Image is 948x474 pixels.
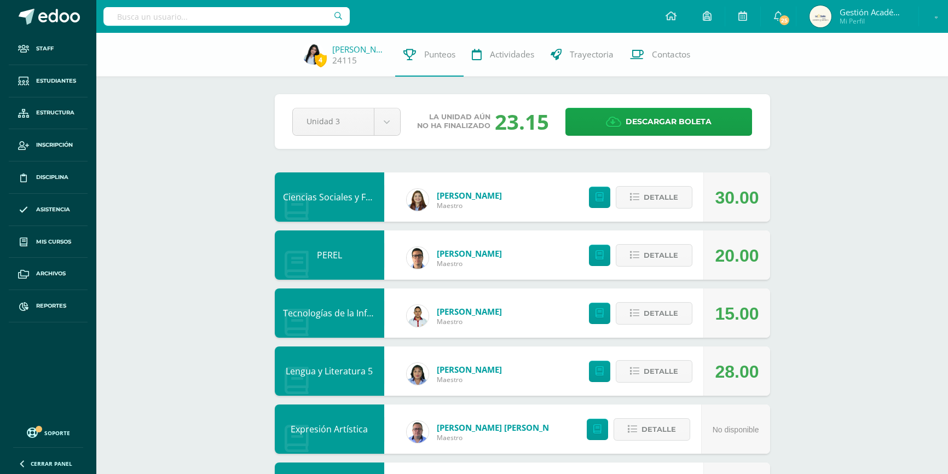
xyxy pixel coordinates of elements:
[626,108,712,135] span: Descargar boleta
[464,33,542,77] a: Actividades
[9,290,88,322] a: Reportes
[275,230,384,280] div: PEREL
[437,201,502,210] span: Maestro
[616,360,692,383] button: Detalle
[641,419,676,440] span: Detalle
[424,49,455,60] span: Punteos
[778,14,790,26] span: 25
[9,258,88,290] a: Archivos
[644,303,678,323] span: Detalle
[622,33,698,77] a: Contactos
[36,269,66,278] span: Archivos
[652,49,690,60] span: Contactos
[644,361,678,381] span: Detalle
[616,302,692,325] button: Detalle
[490,49,534,60] span: Actividades
[332,44,387,55] a: [PERSON_NAME]
[570,49,614,60] span: Trayectoria
[36,173,68,182] span: Disciplina
[565,108,752,136] a: Descargar boleta
[437,364,502,375] a: [PERSON_NAME]
[437,306,502,317] a: [PERSON_NAME]
[9,97,88,130] a: Estructura
[407,421,429,443] img: 13b0349025a0e0de4e66ee4ed905f431.png
[103,7,350,26] input: Busca un usuario...
[840,16,905,26] span: Mi Perfil
[407,189,429,211] img: 9d377caae0ea79d9f2233f751503500a.png
[542,33,622,77] a: Trayectoria
[437,190,502,201] a: [PERSON_NAME]
[437,317,502,326] span: Maestro
[36,302,66,310] span: Reportes
[36,108,74,117] span: Estructura
[644,187,678,207] span: Detalle
[302,43,324,65] img: 405f1840c260e0145256b149832dda84.png
[407,305,429,327] img: 2c9694ff7bfac5f5943f65b81010a575.png
[417,113,490,130] span: La unidad aún no ha finalizado
[407,247,429,269] img: 7b62136f9b4858312d6e1286188a04bf.png
[315,53,327,67] span: 4
[36,77,76,85] span: Estudiantes
[307,108,360,134] span: Unidad 3
[275,404,384,454] div: Expresión Artística
[437,433,568,442] span: Maestro
[715,289,759,338] div: 15.00
[395,33,464,77] a: Punteos
[275,172,384,222] div: Ciencias Sociales y Formación Ciudadana 5
[407,363,429,385] img: f902e38f6c2034015b0cb4cda7b0c891.png
[9,226,88,258] a: Mis cursos
[36,238,71,246] span: Mis cursos
[9,194,88,226] a: Asistencia
[715,347,759,396] div: 28.00
[275,288,384,338] div: Tecnologías de la Información y Comunicación 5
[283,191,459,203] a: Ciencias Sociales y Formación Ciudadana 5
[332,55,357,66] a: 24115
[9,33,88,65] a: Staff
[275,346,384,396] div: Lengua y Literatura 5
[437,422,568,433] a: [PERSON_NAME] [PERSON_NAME]
[36,205,70,214] span: Asistencia
[9,65,88,97] a: Estudiantes
[437,259,502,268] span: Maestro
[644,245,678,265] span: Detalle
[495,107,549,136] div: 23.15
[715,231,759,280] div: 20.00
[840,7,905,18] span: Gestión Académica
[291,423,368,435] a: Expresión Artística
[616,186,692,209] button: Detalle
[437,248,502,259] a: [PERSON_NAME]
[715,173,759,222] div: 30.00
[286,365,373,377] a: Lengua y Literatura 5
[283,307,482,319] a: Tecnologías de la Información y Comunicación 5
[713,425,759,434] span: No disponible
[616,244,692,267] button: Detalle
[293,108,400,135] a: Unidad 3
[9,161,88,194] a: Disciplina
[810,5,831,27] img: ff93632bf489dcbc5131d32d8a4af367.png
[437,375,502,384] span: Maestro
[31,460,72,467] span: Cerrar panel
[44,429,70,437] span: Soporte
[317,249,342,261] a: PEREL
[614,418,690,441] button: Detalle
[36,44,54,53] span: Staff
[36,141,73,149] span: Inscripción
[9,129,88,161] a: Inscripción
[13,425,83,440] a: Soporte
